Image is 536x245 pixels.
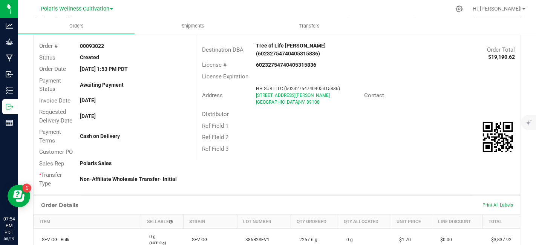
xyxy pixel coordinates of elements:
div: Manage settings [455,5,464,12]
inline-svg: Outbound [6,103,13,110]
strong: $19,190.62 [488,54,515,60]
span: HH SUB I LLC (60232754740405315836) [256,86,340,91]
strong: [DATE] [80,97,96,103]
span: $3,837.92 [487,237,511,242]
span: , [298,100,299,105]
span: Destination DBA [202,46,243,53]
th: Lot Number [237,215,291,229]
th: Unit Price [391,215,432,229]
span: Ref Field 1 [202,122,228,129]
inline-svg: Inventory [6,87,13,94]
strong: Non-Affiliate Wholesale Transfer- Initial [80,176,177,182]
span: NV [299,100,305,105]
strong: 60232754740405315836 [256,62,316,68]
span: 2257.6 g [296,237,317,242]
h1: Order Details [41,202,78,208]
a: Orders [18,18,135,34]
span: Status [39,54,55,61]
th: Item [34,215,141,229]
th: Qty Allocated [338,215,391,229]
strong: 00093022 [80,43,104,49]
th: Total [483,215,521,229]
strong: Polaris Sales [80,160,112,166]
span: [STREET_ADDRESS][PERSON_NAME] [256,93,330,98]
iframe: Resource center unread badge [22,184,31,193]
span: $0.00 [436,237,452,242]
span: Print All Labels [482,202,513,208]
inline-svg: Reports [6,119,13,127]
span: Polaris Wellness Cultivation [41,6,109,12]
span: Order Date [39,66,66,72]
span: License Expiration [202,73,248,80]
a: Transfers [251,18,368,34]
span: Shipments [172,23,214,29]
span: Payment Terms [39,129,61,144]
strong: Cash on Delivery [80,133,120,139]
a: Shipments [135,18,251,34]
span: Customer PO [39,149,73,155]
span: Contact [364,92,384,99]
span: [GEOGRAPHIC_DATA] [256,100,299,105]
span: Ref Field 3 [202,145,228,152]
th: Qty Ordered [291,215,338,229]
qrcode: 00093022 [483,122,513,152]
span: 0 g [343,237,353,242]
span: Transfer Type [39,171,62,187]
inline-svg: Inbound [6,70,13,78]
span: Order Total [487,46,515,53]
strong: Awaiting Payment [80,82,124,88]
span: Invoice Date [39,97,70,104]
span: 386R2SFV1 [242,237,270,242]
inline-svg: Grow [6,38,13,46]
strong: Tree of Life [PERSON_NAME] (60232754740405315836) [256,43,326,57]
span: Hi, [PERSON_NAME]! [473,6,522,12]
strong: [DATE] [80,113,96,119]
iframe: Resource center [8,185,30,207]
inline-svg: Manufacturing [6,54,13,62]
span: Address [202,92,223,99]
strong: [DATE] 1:53 PM PDT [80,66,128,72]
p: 08/19 [3,236,15,242]
span: 0 g [145,234,156,239]
img: Scan me! [483,122,513,152]
span: Ref Field 2 [202,134,228,141]
span: Payment Status [39,77,61,93]
th: Strain [184,215,237,229]
span: $1.70 [395,237,411,242]
th: Line Discount [432,215,482,229]
inline-svg: Analytics [6,22,13,29]
span: 89108 [306,100,320,105]
span: Requested Delivery Date [39,109,72,124]
th: Sellable [141,215,184,229]
span: SFV OG [188,237,207,242]
span: Order # [39,43,58,49]
span: Sales Rep [39,160,64,167]
span: Transfers [289,23,330,29]
p: 07:54 PM PDT [3,216,15,236]
span: Orders [59,23,94,29]
span: Distributor [202,111,229,118]
span: License # [202,61,227,68]
strong: Created [80,54,99,60]
span: SFV OG - Bulk [38,237,70,242]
